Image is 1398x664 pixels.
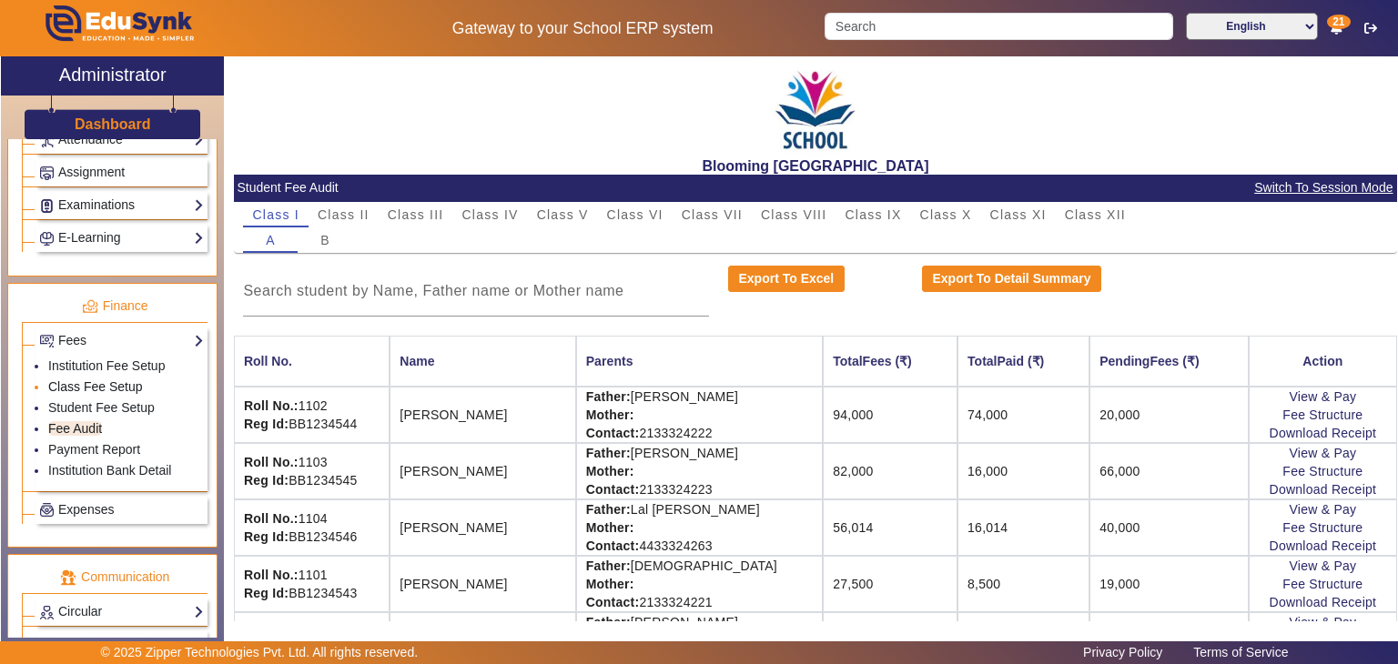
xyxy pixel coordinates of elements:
[576,443,824,499] td: [PERSON_NAME] 2133324223
[1184,640,1297,664] a: Terms of Service
[1089,556,1249,612] td: 19,000
[957,443,1089,499] td: 16,000
[244,511,299,526] strong: Roll No.:
[1270,538,1377,553] a: Download Receipt
[967,351,1044,371] div: TotalPaid (₹)
[360,19,805,38] h5: Gateway to your School ERP system
[318,208,370,221] span: Class II
[40,166,54,180] img: Assignments.png
[48,442,140,457] a: Payment Report
[244,417,289,431] strong: Reg Id:
[1289,615,1356,629] a: View & Pay
[22,297,208,316] p: Finance
[74,115,152,134] a: Dashboard
[576,336,824,387] th: Parents
[576,499,824,556] td: Lal [PERSON_NAME] 4433324263
[586,502,631,517] strong: Father:
[833,351,947,371] div: TotalFees (₹)
[244,568,299,582] strong: Roll No.:
[1099,351,1239,371] div: PendingFees (₹)
[1,56,224,96] a: Administrator
[1065,208,1126,221] span: Class XII
[967,351,1079,371] div: TotalPaid (₹)
[823,556,957,612] td: 27,500
[823,443,957,499] td: 82,000
[586,558,631,573] strong: Father:
[576,556,824,612] td: [DEMOGRAPHIC_DATA] 2133324221
[48,358,165,373] a: Institution Fee Setup
[39,499,204,520] a: Expenses
[234,175,1397,202] mat-card-header: Student Fee Audit
[58,637,93,651] span: Query
[586,389,631,404] strong: Father:
[48,400,155,415] a: Student Fee Setup
[48,421,102,436] a: Fee Audit
[957,499,1089,556] td: 16,014
[252,208,299,221] span: Class I
[58,165,125,179] span: Assignment
[234,387,390,443] td: 1102 BB1234544
[1270,426,1377,440] a: Download Receipt
[728,266,845,293] button: Export To Excel
[1089,443,1249,499] td: 66,000
[922,266,1101,293] button: Export To Detail Summary
[1282,577,1363,591] a: Fee Structure
[825,13,1172,40] input: Search
[244,351,380,371] div: Roll No.
[400,351,565,371] div: Name
[390,387,575,443] td: [PERSON_NAME]
[1253,177,1393,198] span: Switch To Session Mode
[244,351,292,371] div: Roll No.
[1327,15,1350,29] span: 21
[1249,336,1397,387] th: Action
[586,407,634,422] strong: Mother:
[1282,407,1363,422] a: Fee Structure
[957,387,1089,443] td: 74,000
[1089,387,1249,443] td: 20,000
[234,556,390,612] td: 1101 BB1234543
[537,208,589,221] span: Class V
[388,208,444,221] span: Class III
[586,426,640,440] strong: Contact:
[957,556,1089,612] td: 8,500
[48,379,143,394] a: Class Fee Setup
[234,157,1397,175] h2: Blooming [GEOGRAPHIC_DATA]
[390,556,575,612] td: [PERSON_NAME]
[59,64,167,86] h2: Administrator
[40,503,54,517] img: Payroll.png
[320,234,330,246] span: B
[1270,482,1377,497] a: Download Receipt
[244,455,299,469] strong: Roll No.:
[234,443,390,499] td: 1103 BB1234545
[1289,389,1356,404] a: View & Pay
[1289,446,1356,460] a: View & Pay
[833,351,912,371] div: TotalFees (₹)
[761,208,826,221] span: Class VIII
[1089,499,1249,556] td: 40,000
[586,538,640,553] strong: Contact:
[101,643,419,662] p: © 2025 Zipper Technologies Pvt. Ltd. All rights reserved.
[75,116,151,133] h3: Dashboard
[586,520,634,535] strong: Mother:
[1289,502,1356,517] a: View & Pay
[266,234,276,246] span: A
[607,208,664,221] span: Class VI
[586,577,634,591] strong: Mother:
[243,280,709,302] input: Search student by Name, Father name or Mother name
[39,162,204,183] a: Assignment
[22,568,208,587] p: Communication
[60,569,76,586] img: communication.png
[244,473,289,488] strong: Reg Id:
[1282,520,1363,535] a: Fee Structure
[244,586,289,600] strong: Reg Id:
[586,595,640,609] strong: Contact:
[920,208,972,221] span: Class X
[82,298,98,315] img: finance.png
[462,208,519,221] span: Class IV
[1289,558,1356,573] a: View & Pay
[1099,351,1199,371] div: PendingFees (₹)
[58,502,114,517] span: Expenses
[400,351,434,371] div: Name
[390,499,575,556] td: [PERSON_NAME]
[770,61,861,157] img: 3e5c6726-73d6-4ac3-b917-621554bbe9c3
